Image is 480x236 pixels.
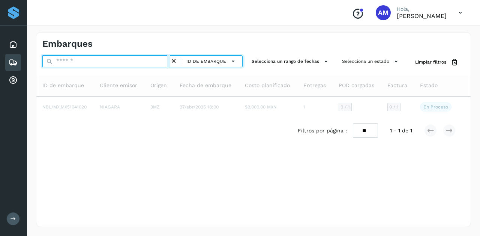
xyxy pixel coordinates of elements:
[245,82,290,89] span: Costo planificado
[423,104,448,110] p: En proceso
[409,55,465,69] button: Limpiar filtros
[415,59,446,65] span: Limpiar filtros
[239,96,297,117] td: $9,000.00 MXN
[420,82,438,89] span: Estado
[184,56,239,67] button: ID de embarque
[397,6,447,12] p: Hola,
[387,82,407,89] span: Factura
[397,12,447,19] p: Angele Monserrat Manriquez Bisuett
[298,127,347,135] span: Filtros por página :
[339,55,403,68] button: Selecciona un estado
[389,105,399,109] span: 0 / 1
[42,39,93,49] h4: Embarques
[100,82,137,89] span: Cliente emisor
[390,127,412,135] span: 1 - 1 de 1
[5,54,21,71] div: Embarques
[144,96,174,117] td: 3MZ
[42,82,84,89] span: ID de embarque
[340,105,350,109] span: 0 / 1
[249,55,333,68] button: Selecciona un rango de fechas
[180,104,219,110] span: 27/abr/2025 18:00
[297,96,333,117] td: 1
[186,58,226,65] span: ID de embarque
[150,82,167,89] span: Origen
[180,82,231,89] span: Fecha de embarque
[5,36,21,53] div: Inicio
[5,72,21,89] div: Cuentas por cobrar
[42,104,87,110] span: NBL/MX.MX51041020
[339,82,374,89] span: POD cargadas
[94,96,144,117] td: NIAGARA
[303,82,326,89] span: Entregas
